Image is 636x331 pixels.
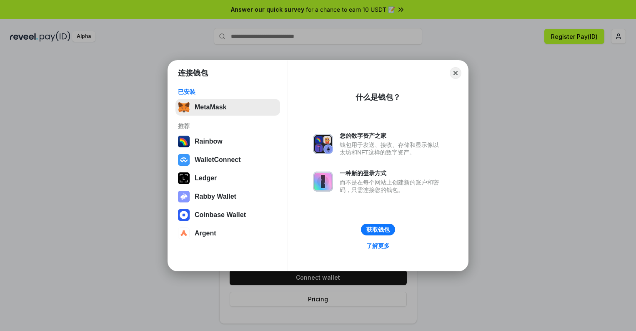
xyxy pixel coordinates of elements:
div: 钱包用于发送、接收、存储和显示像以太坊和NFT这样的数字资产。 [340,141,443,156]
img: svg+xml,%3Csvg%20xmlns%3D%22http%3A%2F%2Fwww.w3.org%2F2000%2Fsvg%22%20fill%3D%22none%22%20viewBox... [313,172,333,192]
div: 推荐 [178,122,278,130]
div: 已安装 [178,88,278,96]
button: Argent [175,225,280,242]
div: 而不是在每个网站上创建新的账户和密码，只需连接您的钱包。 [340,179,443,194]
div: Argent [195,230,216,237]
img: svg+xml,%3Csvg%20width%3D%22120%22%20height%3D%22120%22%20viewBox%3D%220%200%20120%20120%22%20fil... [178,136,190,147]
button: WalletConnect [175,152,280,168]
div: Coinbase Wallet [195,211,246,219]
button: 获取钱包 [361,224,395,235]
img: svg+xml,%3Csvg%20xmlns%3D%22http%3A%2F%2Fwww.w3.org%2F2000%2Fsvg%22%20fill%3D%22none%22%20viewBox... [313,134,333,154]
div: Ledger [195,174,217,182]
div: Rainbow [195,138,223,145]
img: svg+xml,%3Csvg%20width%3D%2228%22%20height%3D%2228%22%20viewBox%3D%220%200%2028%2028%22%20fill%3D... [178,154,190,166]
img: svg+xml,%3Csvg%20fill%3D%22none%22%20height%3D%2233%22%20viewBox%3D%220%200%2035%2033%22%20width%... [178,101,190,113]
button: Rainbow [175,133,280,150]
div: 了解更多 [366,242,390,250]
img: svg+xml,%3Csvg%20width%3D%2228%22%20height%3D%2228%22%20viewBox%3D%220%200%2028%2028%22%20fill%3D... [178,209,190,221]
div: MetaMask [195,104,226,111]
div: WalletConnect [195,156,241,164]
div: 获取钱包 [366,226,390,233]
button: MetaMask [175,99,280,116]
div: 一种新的登录方式 [340,169,443,177]
h1: 连接钱包 [178,68,208,78]
div: 什么是钱包？ [356,92,401,102]
div: Rabby Wallet [195,193,236,200]
img: svg+xml,%3Csvg%20width%3D%2228%22%20height%3D%2228%22%20viewBox%3D%220%200%2028%2028%22%20fill%3D... [178,227,190,239]
a: 了解更多 [361,240,395,251]
button: Coinbase Wallet [175,207,280,223]
button: Rabby Wallet [175,188,280,205]
button: Ledger [175,170,280,187]
div: 您的数字资产之家 [340,132,443,139]
button: Close [450,67,461,79]
img: svg+xml,%3Csvg%20xmlns%3D%22http%3A%2F%2Fwww.w3.org%2F2000%2Fsvg%22%20fill%3D%22none%22%20viewBox... [178,191,190,202]
img: svg+xml,%3Csvg%20xmlns%3D%22http%3A%2F%2Fwww.w3.org%2F2000%2Fsvg%22%20width%3D%2228%22%20height%3... [178,172,190,184]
